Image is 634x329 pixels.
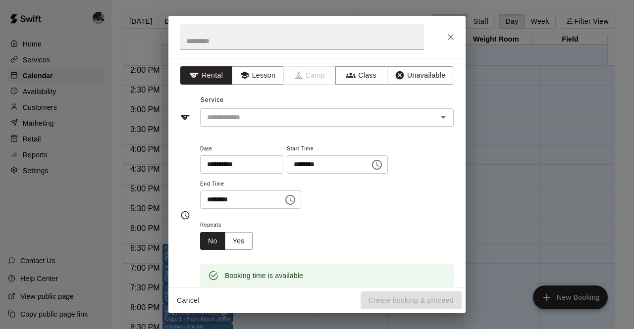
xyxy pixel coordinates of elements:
[436,110,450,124] button: Open
[232,66,284,85] button: Lesson
[200,232,225,250] button: No
[280,190,300,210] button: Choose time, selected time is 7:30 PM
[172,291,204,310] button: Cancel
[335,66,387,85] button: Class
[287,142,388,156] span: Start Time
[367,155,387,175] button: Choose time, selected time is 7:00 PM
[200,219,261,232] span: Repeats
[200,155,276,174] input: Choose date, selected date is Aug 15, 2025
[387,66,453,85] button: Unavailable
[180,112,190,122] svg: Service
[180,66,232,85] button: Rental
[201,96,224,103] span: Service
[225,232,253,250] button: Yes
[284,66,336,85] span: Camps can only be created in the Services page
[200,232,253,250] div: outlined button group
[225,267,303,284] div: Booking time is available
[442,28,460,46] button: Close
[200,178,301,191] span: End Time
[200,142,283,156] span: Date
[180,210,190,220] svg: Timing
